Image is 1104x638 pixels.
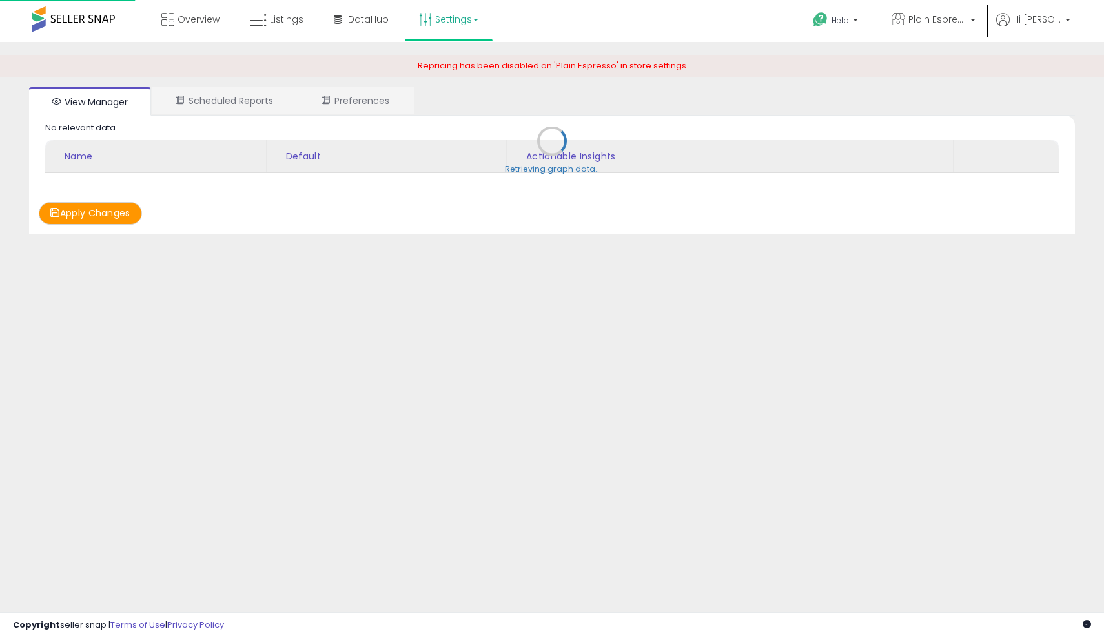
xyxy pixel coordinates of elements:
strong: Copyright [13,619,60,631]
span: DataHub [348,13,389,26]
span: Plain Espresso [908,13,966,26]
i: View Manager [52,97,61,106]
a: Hi [PERSON_NAME] [996,13,1070,42]
span: Overview [178,13,220,26]
span: Repricing has been disabled on 'Plain Espresso' in store settings [418,59,686,72]
a: Help [802,2,871,42]
span: Listings [270,13,303,26]
a: View Manager [29,87,151,116]
a: Preferences [298,87,413,114]
span: Help [832,15,849,26]
i: Scheduled Reports [176,96,185,105]
i: Get Help [812,12,828,28]
a: Scheduled Reports [152,87,296,114]
div: seller snap | | [13,619,224,632]
a: Privacy Policy [167,619,224,631]
i: User Preferences [322,96,331,105]
button: Apply Changes [39,202,142,225]
div: Retrieving graph data.. [505,163,599,175]
span: Hi [PERSON_NAME] [1013,13,1061,26]
a: Terms of Use [110,619,165,631]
